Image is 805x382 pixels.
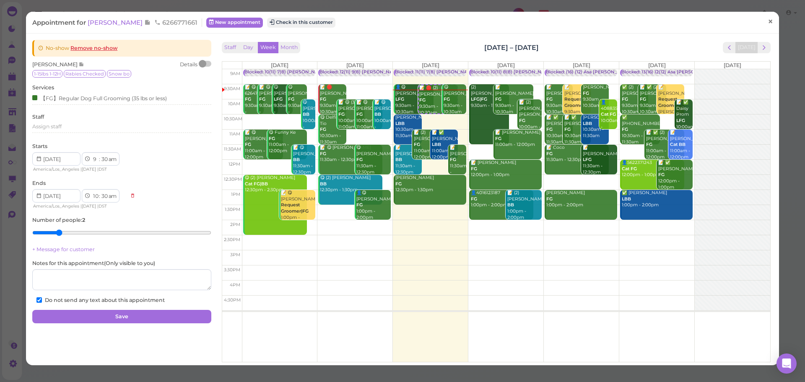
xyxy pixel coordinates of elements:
div: 📝 😋 [PERSON_NAME] 11:30am - 12:30pm [293,145,316,175]
div: Blocked: (16) (12) Asa [PERSON_NAME] [PERSON_NAME] • Appointment [546,69,707,75]
span: 12:30pm [224,177,242,182]
b: FG [419,97,426,103]
button: [DATE] [735,42,758,53]
div: 📝 ✅ Daisy Prom 10:00am - 11:00am [676,99,693,143]
span: Note [144,18,152,26]
a: Remove no-show [70,45,117,51]
b: FG [269,136,275,141]
label: Notes for this appointment ( Only visible to you ) [32,260,155,267]
b: Cat FG [601,112,616,117]
b: FG [495,136,501,141]
a: New appointment [206,18,263,28]
div: 😋 [PERSON_NAME] 9:30am - 10:30am [443,84,466,115]
div: 😋 [PERSON_NAME] 10:00am - 11:00am [302,99,316,136]
span: [DATE] [271,62,288,68]
div: 📝 😋 [PERSON_NAME] 1:00pm - 2:00pm [280,190,315,227]
span: 4pm [230,282,240,288]
b: FG [622,127,628,132]
span: [PERSON_NAME] [32,61,79,68]
span: Assign staff [32,123,62,130]
b: FG [320,127,326,132]
div: 📝 [PERSON_NAME] 9:30am - 10:30am [546,84,572,115]
label: Ends [32,179,46,187]
b: FG [546,96,553,102]
b: FG [414,142,420,147]
div: Blocked: 11(11) 7(8) [PERSON_NAME] • Appointment [395,69,510,75]
b: FG [546,127,553,132]
div: [PERSON_NAME] 9:30am - 10:30am [582,84,609,109]
div: ✅ [PERSON_NAME] 1:00pm - 2:00pm [621,190,692,208]
span: 3:30pm [224,267,240,273]
b: FG [471,196,477,202]
b: BB [395,157,402,162]
div: 📝 (2) [PERSON_NAME] 1:00pm - 2:00pm [507,190,542,221]
b: LFG [583,157,592,162]
b: FG [658,172,665,177]
div: ✅ (2) [PERSON_NAME] 9:30am - 10:30am [621,84,648,115]
button: Staff [222,42,239,53]
span: 3pm [230,252,240,257]
div: Blocked: 10(11) 8(8) [PERSON_NAME] • Appointment [470,69,587,75]
span: 11:30am [224,146,241,152]
b: BB [303,112,309,117]
div: 😋 Funny Ke 11:00am - 12:00pm [268,130,307,154]
b: FG [583,91,589,96]
div: Appointment for [32,18,202,27]
a: [PERSON_NAME] [88,18,152,26]
b: FG [444,96,450,102]
span: 10:30am [224,116,242,122]
b: FG [622,96,628,102]
div: 📝 ✅ (2) [PERSON_NAME] 9:30am - 10:30am [639,84,666,115]
b: FG [646,142,652,147]
b: FG [640,96,646,102]
div: 📝 [PERSON_NAME] 12:00pm - 1:00pm [470,160,541,178]
span: 12pm [229,161,240,167]
b: FG [288,96,294,102]
div: 📝 [PERSON_NAME] 11:00am - 12:00pm [495,130,542,148]
div: 📝 [PERSON_NAME] [PERSON_NAME] 9:30am - 10:30am [658,84,684,127]
div: 📝 ✅ [PERSON_NAME] 10:30am - 11:30am [546,114,572,145]
b: LFG [395,96,404,102]
div: 📝 😋 [PERSON_NAME] 11:30am - 12:30pm [319,145,382,163]
span: [DATE] [422,62,439,68]
b: FG [245,96,251,102]
b: BB [293,157,300,162]
div: 📝 😋 [PERSON_NAME] 11:00am - 12:00pm [244,130,283,160]
div: 😋 (2) [PERSON_NAME] 12:30pm - 1:30pm [319,175,382,193]
div: 📝 ✅ [PERSON_NAME] 10:30am - 11:30am [564,114,590,145]
b: FG [395,181,402,187]
b: FG [519,118,525,123]
div: 📝 Coco 11:30am - 12:30pm [546,145,608,163]
b: FG [546,151,553,156]
span: 4:30pm [224,297,241,303]
b: FG [356,112,363,117]
span: [DATE] [724,62,741,68]
b: LFG [274,96,283,102]
label: Starts [32,143,47,150]
b: FG [564,127,571,132]
b: LFG|FG [471,96,487,102]
b: FG [495,96,501,102]
div: Blocked: 12(11) 9(8) [PERSON_NAME] • Appointment [319,69,435,75]
b: FG [356,202,363,208]
span: 6266771661 [154,18,197,26]
div: Blocked: 10(11) 7(8) [PERSON_NAME] • Appointment [244,69,361,75]
div: 😋 [PERSON_NAME] 9:30am - 10:30am [288,84,307,121]
div: | | [32,203,126,210]
div: 👤5622371243 12:00pm - 1:00pm [621,160,684,178]
div: 📝 🛑 (2) [PERSON_NAME] 9:30am - 10:30am [419,85,457,116]
div: 👤4016123187 1:00pm - 2:00pm [470,190,533,208]
button: Week [258,42,278,53]
b: BB [320,181,327,187]
a: × [763,12,778,32]
b: 2 [82,217,85,223]
b: LBB [395,121,405,126]
button: Month [278,42,300,53]
span: [PERSON_NAME] [88,18,144,26]
div: 📝 😋 (3) [PERSON_NAME] 10:00am - 11:00am [338,99,364,130]
b: Request Groomer|FG [658,96,686,108]
span: DST [99,166,107,172]
div: (2) [PERSON_NAME] 9:30am - 11:30am [470,84,509,109]
span: America/Los_Angeles [33,203,79,209]
span: 2pm [230,222,240,227]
